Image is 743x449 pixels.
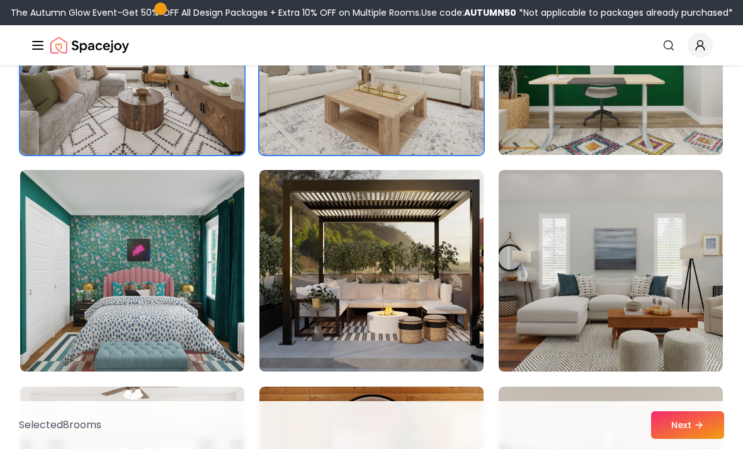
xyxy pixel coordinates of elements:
[499,170,723,372] img: Room room-27
[651,411,724,439] button: Next
[30,25,713,65] nav: Global
[50,33,129,58] img: Spacejoy Logo
[464,6,516,19] b: AUTUMN50
[259,170,484,372] img: Room room-26
[20,170,244,372] img: Room room-25
[19,418,101,433] p: Selected 8 room s
[516,6,733,19] span: *Not applicable to packages already purchased*
[11,6,733,19] div: The Autumn Glow Event-Get 50% OFF All Design Packages + Extra 10% OFF on Multiple Rooms.
[50,33,129,58] a: Spacejoy
[421,6,516,19] span: Use code:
